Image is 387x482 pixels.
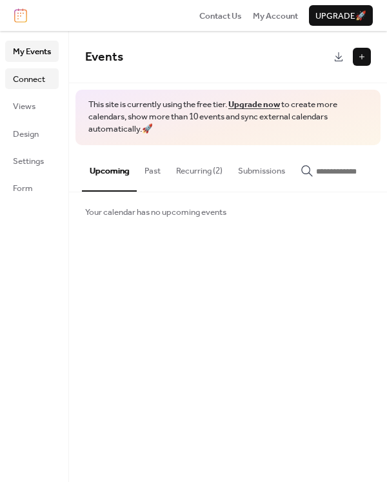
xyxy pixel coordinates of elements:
span: Upgrade 🚀 [315,10,366,23]
span: My Events [13,45,51,58]
span: Settings [13,155,44,168]
a: Design [5,123,59,144]
button: Upcoming [82,145,137,192]
span: Your calendar has no upcoming events [85,206,226,219]
a: Settings [5,150,59,171]
a: Views [5,95,59,116]
a: My Events [5,41,59,61]
a: Contact Us [199,9,242,22]
span: Form [13,182,33,195]
span: Events [85,45,123,69]
a: My Account [253,9,298,22]
button: Upgrade🚀 [309,5,373,26]
button: Recurring (2) [168,145,230,190]
button: Submissions [230,145,293,190]
button: Past [137,145,168,190]
a: Connect [5,68,59,89]
span: My Account [253,10,298,23]
span: Connect [13,73,45,86]
span: Contact Us [199,10,242,23]
a: Upgrade now [228,96,280,113]
img: logo [14,8,27,23]
span: This site is currently using the free tier. to create more calendars, show more than 10 events an... [88,99,368,136]
span: Design [13,128,39,141]
span: Views [13,100,35,113]
a: Form [5,177,59,198]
